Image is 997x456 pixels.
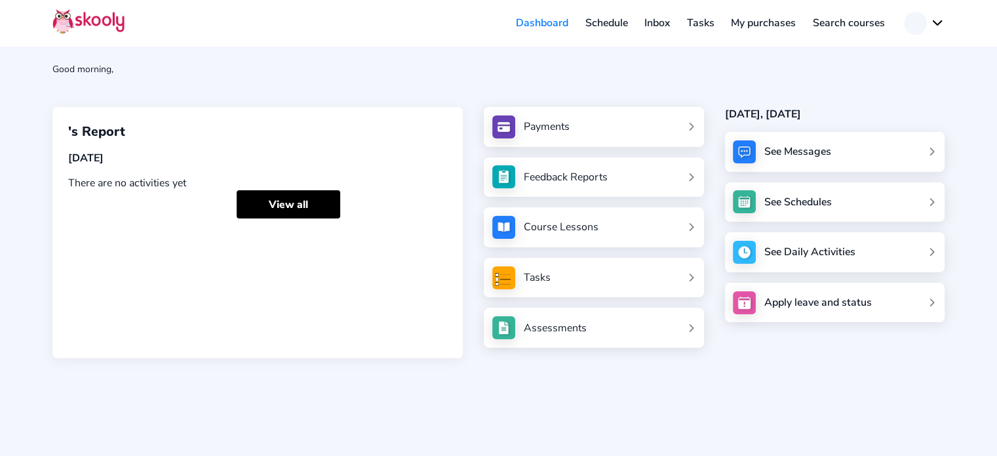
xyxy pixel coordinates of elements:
a: Assessments [492,316,695,339]
a: Tasks [678,12,723,33]
img: activity.jpg [733,241,756,264]
div: Course Lessons [524,220,598,234]
div: [DATE], [DATE] [725,107,945,121]
div: Payments [524,119,570,134]
div: See Daily Activities [764,245,855,259]
a: Inbox [636,12,678,33]
img: schedule.jpg [733,190,756,213]
span: 's Report [68,123,125,140]
div: There are no activities yet [68,176,447,190]
a: Course Lessons [492,216,695,239]
img: courses.jpg [492,216,515,239]
div: See Messages [764,144,831,159]
a: Search courses [804,12,893,33]
div: Tasks [524,270,551,285]
div: Good morning, [52,63,945,75]
button: chevron down outline [904,12,945,35]
img: assessments.jpg [492,316,515,339]
a: View all [237,190,340,218]
a: See Schedules [725,182,945,222]
div: Feedback Reports [524,170,608,184]
img: payments.jpg [492,115,515,138]
img: tasksForMpWeb.png [492,266,515,289]
a: Apply leave and status [725,283,945,323]
a: Feedback Reports [492,165,695,188]
div: See Schedules [764,195,832,209]
div: [DATE] [68,151,447,165]
div: Assessments [524,321,587,335]
img: messages.jpg [733,140,756,163]
a: See Daily Activities [725,232,945,272]
div: Apply leave and status [764,295,872,310]
img: Skooly [52,9,125,34]
a: Tasks [492,266,695,289]
a: Dashboard [507,12,577,33]
img: see_atten.jpg [492,165,515,188]
a: Schedule [577,12,636,33]
a: Payments [492,115,695,138]
img: apply_leave.jpg [733,291,756,314]
a: My purchases [722,12,804,33]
